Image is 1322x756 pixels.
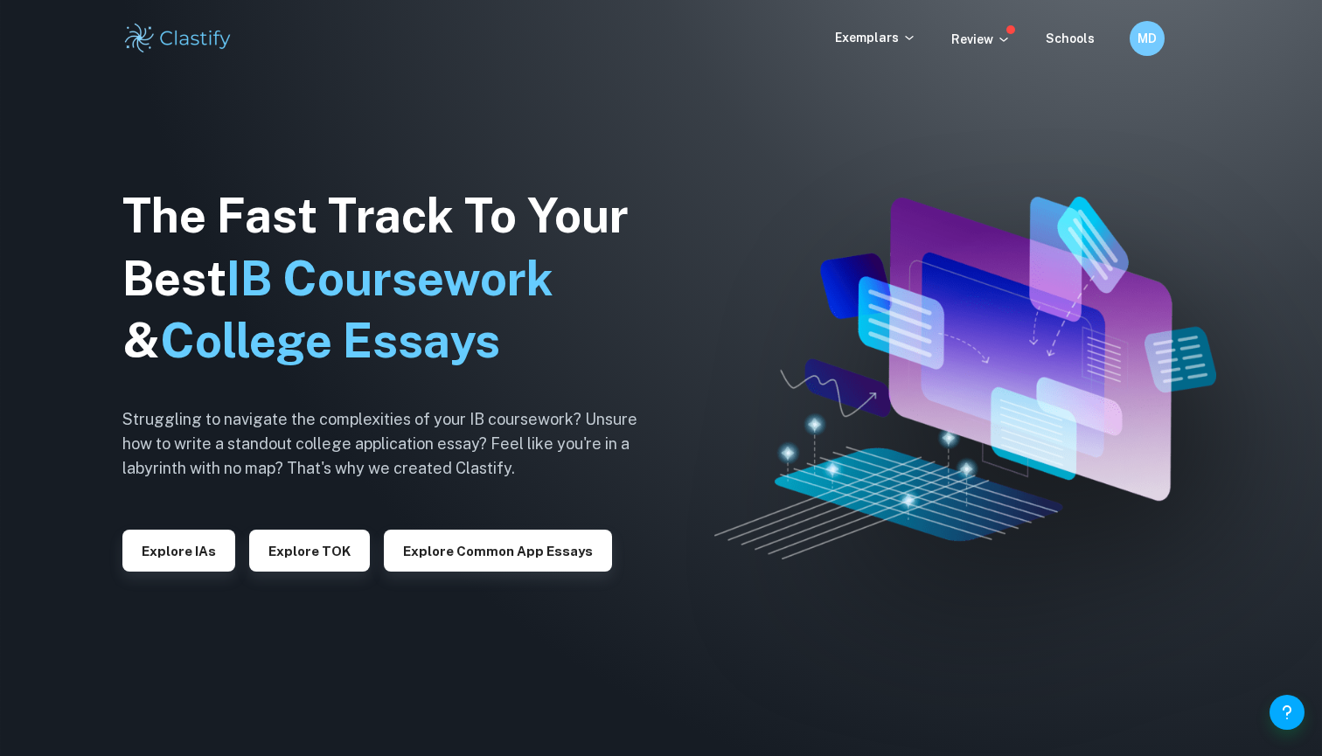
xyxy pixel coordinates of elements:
[249,542,370,558] a: Explore TOK
[714,197,1216,559] img: Clastify hero
[122,542,235,558] a: Explore IAs
[122,530,235,572] button: Explore IAs
[1130,21,1165,56] button: MD
[160,313,500,368] span: College Essays
[1046,31,1095,45] a: Schools
[1270,695,1305,730] button: Help and Feedback
[249,530,370,572] button: Explore TOK
[384,530,612,572] button: Explore Common App essays
[1138,29,1158,48] h6: MD
[951,30,1011,49] p: Review
[122,21,233,56] img: Clastify logo
[122,184,664,373] h1: The Fast Track To Your Best &
[384,542,612,558] a: Explore Common App essays
[835,28,916,47] p: Exemplars
[122,407,664,481] h6: Struggling to navigate the complexities of your IB coursework? Unsure how to write a standout col...
[226,251,553,306] span: IB Coursework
